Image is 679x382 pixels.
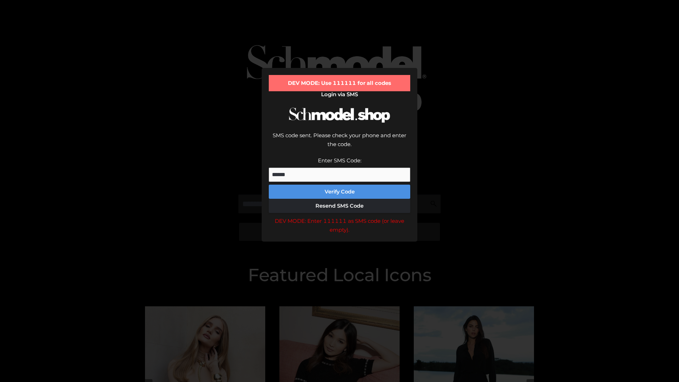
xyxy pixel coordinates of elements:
div: DEV MODE: Use 111111 for all codes [269,75,410,91]
label: Enter SMS Code: [318,157,361,164]
h2: Login via SMS [269,91,410,98]
button: Resend SMS Code [269,199,410,213]
div: DEV MODE: Enter 111111 as SMS code (or leave empty). [269,216,410,235]
button: Verify Code [269,185,410,199]
img: Schmodel Logo [286,101,393,129]
div: SMS code sent. Please check your phone and enter the code. [269,131,410,156]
